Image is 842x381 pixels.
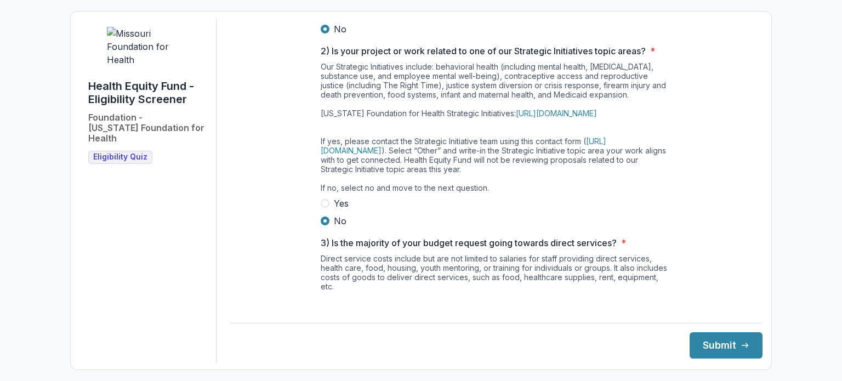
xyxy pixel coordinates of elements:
[334,214,346,228] span: No
[93,152,147,162] span: Eligibility Quiz
[88,112,207,144] h2: Foundation - [US_STATE] Foundation for Health
[321,137,606,155] a: [URL][DOMAIN_NAME]
[516,109,597,118] a: [URL][DOMAIN_NAME]
[107,27,189,66] img: Missouri Foundation for Health
[321,44,646,58] p: 2) Is your project or work related to one of our Strategic Initiatives topic areas?
[334,197,349,210] span: Yes
[321,62,672,197] div: Our Strategic Initiatives include: behavioral health (including mental health, [MEDICAL_DATA], su...
[321,236,617,249] p: 3) Is the majority of your budget request going towards direct services?
[88,79,207,106] h1: Health Equity Fund - Eligibility Screener
[321,254,672,351] div: Direct service costs include but are not limited to salaries for staff providing direct services,...
[690,332,763,359] button: Submit
[334,22,346,36] span: No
